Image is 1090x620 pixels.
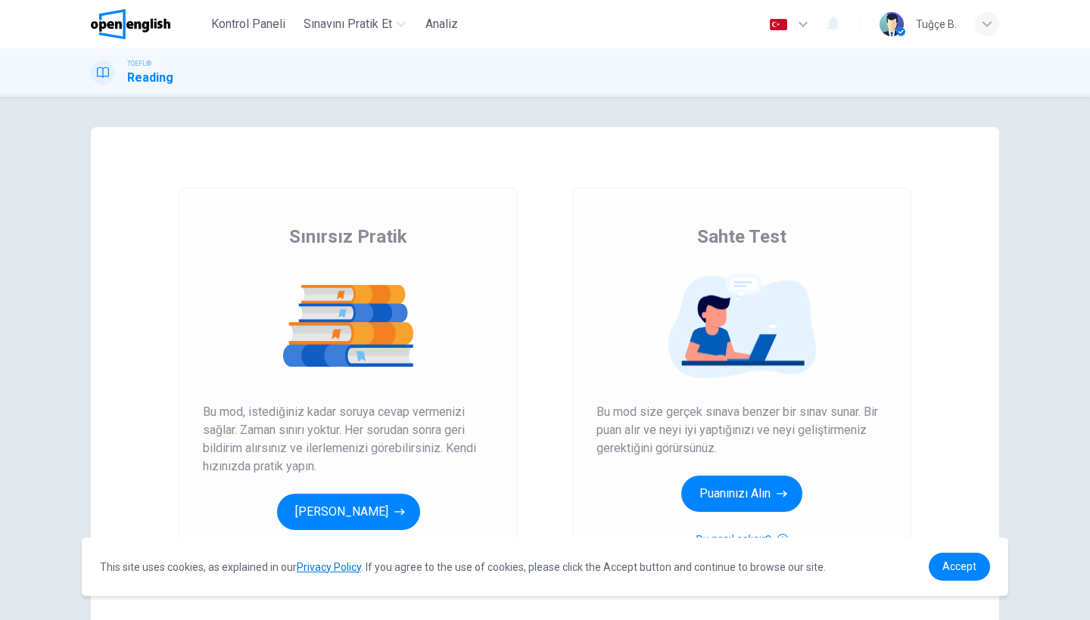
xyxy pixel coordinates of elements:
button: Bu nasıl çalışır? [696,530,788,548]
span: This site uses cookies, as explained in our . If you agree to the use of cookies, please click th... [100,561,826,573]
span: Sınavını Pratik Et [304,15,392,33]
button: Puanınızı Alın [681,476,802,512]
button: Sınavını Pratik Et [297,11,412,38]
div: Tuğçe B. [916,15,957,33]
span: Analiz [425,15,458,33]
img: tr [769,19,788,30]
span: Bu mod size gerçek sınava benzer bir sınav sunar. Bir puan alır ve neyi iyi yaptığınızı ve neyi g... [596,403,887,457]
button: [PERSON_NAME] [277,494,420,530]
button: Kontrol Paneli [205,11,291,38]
div: cookieconsent [82,538,1008,596]
span: Accept [942,560,976,572]
button: Analiz [418,11,466,38]
img: Profile picture [880,12,904,36]
a: OpenEnglish logo [91,9,205,39]
span: Bu mod, istediğiniz kadar soruya cevap vermenizi sağlar. Zaman sınırı yoktur. Her sorudan sonra g... [203,403,494,476]
span: Sahte Test [697,225,786,249]
span: Kontrol Paneli [211,15,285,33]
a: dismiss cookie message [929,553,990,581]
span: Sınırsız Pratik [289,225,407,249]
span: TOEFL® [127,58,151,69]
h1: Reading [127,69,173,87]
a: Privacy Policy [297,561,361,573]
img: OpenEnglish logo [91,9,170,39]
